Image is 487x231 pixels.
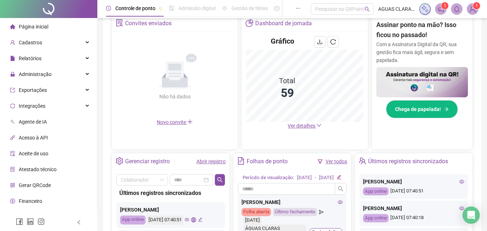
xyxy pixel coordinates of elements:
span: Atestado técnico [19,166,57,172]
span: search [338,186,344,192]
div: [PERSON_NAME] [120,206,221,214]
span: file-text [237,157,245,165]
div: [DATE] 07:40:51 [147,216,183,225]
button: Chega de papelada! [386,100,458,118]
span: export [10,88,15,93]
span: instagram [37,218,45,225]
span: edit [337,175,341,179]
span: solution [10,167,15,172]
span: reload [330,39,336,45]
div: Período de visualização: [243,174,294,182]
span: global [191,217,196,222]
div: [PERSON_NAME] [363,204,464,212]
span: ellipsis [296,6,301,11]
div: Dashboard de jornada [255,17,312,30]
span: solution [116,19,123,27]
span: facebook [16,218,23,225]
div: [DATE] 07:40:51 [363,187,464,196]
span: arrow-right [444,107,449,112]
span: audit [10,151,15,156]
span: Aceite de uso [19,151,48,156]
div: [PERSON_NAME] [363,178,464,186]
div: App online [120,216,146,225]
span: sun [222,6,227,11]
h4: Gráfico [271,36,294,46]
a: Abrir registro [196,159,226,164]
span: pushpin [158,6,163,11]
div: Último fechamento [273,208,317,216]
div: - [315,174,316,182]
span: Administração [19,71,52,77]
sup: 1 [441,2,448,9]
span: Ver detalhes [288,123,315,129]
span: Controle de ponto [115,5,155,11]
div: Últimos registros sincronizados [368,155,448,168]
span: eye [459,206,464,211]
span: send [319,208,324,216]
div: Folha aberta [242,208,271,216]
div: [DATE] [297,174,312,182]
span: search [217,177,223,183]
span: file-done [169,6,174,11]
a: Ver detalhes down [288,123,322,129]
span: eye [185,217,189,222]
a: Ver todos [326,159,347,164]
div: Convites enviados [125,17,172,30]
span: Cadastros [19,40,42,45]
span: filter [318,159,323,164]
h2: Assinar ponto na mão? Isso ficou no passado! [376,20,468,40]
div: Open Intercom Messenger [462,206,480,224]
span: eye [338,200,343,205]
span: Integrações [19,103,45,109]
span: Gestão de férias [231,5,268,11]
span: dashboard [274,6,279,11]
span: notification [438,6,444,12]
span: home [10,24,15,29]
div: App online [363,187,389,196]
span: Novo convite [157,119,193,125]
span: 1 [475,3,478,8]
sup: Atualize o seu contato no menu Meus Dados [473,2,480,9]
span: Agente de IA [19,119,47,125]
span: plus [187,119,193,125]
span: linkedin [27,218,34,225]
div: [DATE] [243,216,262,225]
span: bell [453,6,460,12]
span: dollar [10,199,15,204]
span: Página inicial [19,24,48,30]
span: pie-chart [245,19,253,27]
div: [PERSON_NAME] [242,198,343,206]
span: 1 [444,3,446,8]
span: download [317,39,323,45]
p: Com a Assinatura Digital da QR, sua gestão fica mais ágil, segura e sem papelada. [376,40,468,64]
div: Gerenciar registro [125,155,170,168]
div: Não há dados [142,93,208,101]
div: App online [363,214,389,222]
span: Exportações [19,87,47,93]
span: Financeiro [19,198,42,204]
span: left [76,220,81,225]
span: AGUAS CLARAS ENGENHARIA [378,5,415,13]
span: Admissão digital [178,5,216,11]
span: user-add [10,40,15,45]
span: api [10,135,15,140]
span: Gerar QRCode [19,182,51,188]
span: file [10,56,15,61]
span: team [359,157,366,165]
span: Chega de papelada! [395,105,441,113]
span: qrcode [10,183,15,188]
div: Folhas de ponto [247,155,288,168]
span: clock-circle [106,6,111,11]
img: sparkle-icon.fc2bf0ac1784a2077858766a79e2daf3.svg [421,5,429,13]
span: search [364,6,370,12]
span: eye [459,179,464,184]
span: lock [10,72,15,77]
img: 36577 [467,4,478,14]
div: [DATE] [319,174,334,182]
span: setting [116,157,123,165]
div: Últimos registros sincronizados [119,188,222,197]
span: Relatórios [19,55,41,61]
div: [DATE] 07:40:18 [363,214,464,222]
span: sync [10,103,15,108]
img: banner%2F02c71560-61a6-44d4-94b9-c8ab97240462.png [376,67,468,98]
